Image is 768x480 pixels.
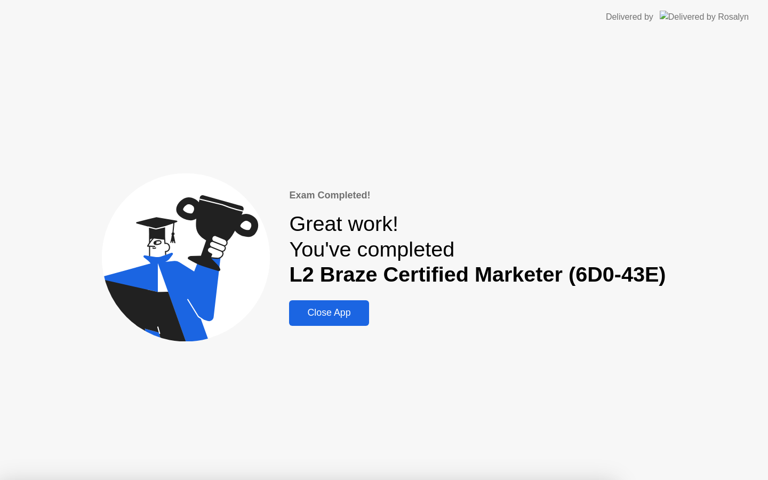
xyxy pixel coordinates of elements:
div: Delivered by [606,11,653,23]
div: Close App [292,307,365,318]
div: Great work! You've completed [289,211,666,287]
div: Exam Completed! [289,188,666,203]
img: Delivered by Rosalyn [660,11,749,23]
b: L2 Braze Certified Marketer (6D0-43E) [289,262,666,286]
